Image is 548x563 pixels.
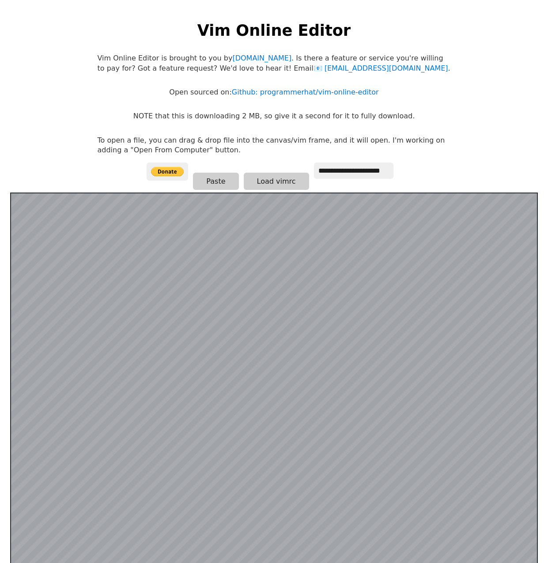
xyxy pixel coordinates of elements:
[232,88,379,96] a: Github: programmerhat/vim-online-editor
[314,64,448,72] a: [EMAIL_ADDRESS][DOMAIN_NAME]
[169,87,378,97] p: Open sourced on:
[98,53,451,73] p: Vim Online Editor is brought to you by . Is there a feature or service you're willing to pay for?...
[244,173,309,190] button: Load vimrc
[133,111,415,121] p: NOTE that this is downloading 2 MB, so give it a second for it to fully download.
[232,54,291,62] a: [DOMAIN_NAME]
[98,136,451,155] p: To open a file, you can drag & drop file into the canvas/vim frame, and it will open. I'm working...
[193,173,238,190] button: Paste
[197,19,351,41] h1: Vim Online Editor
